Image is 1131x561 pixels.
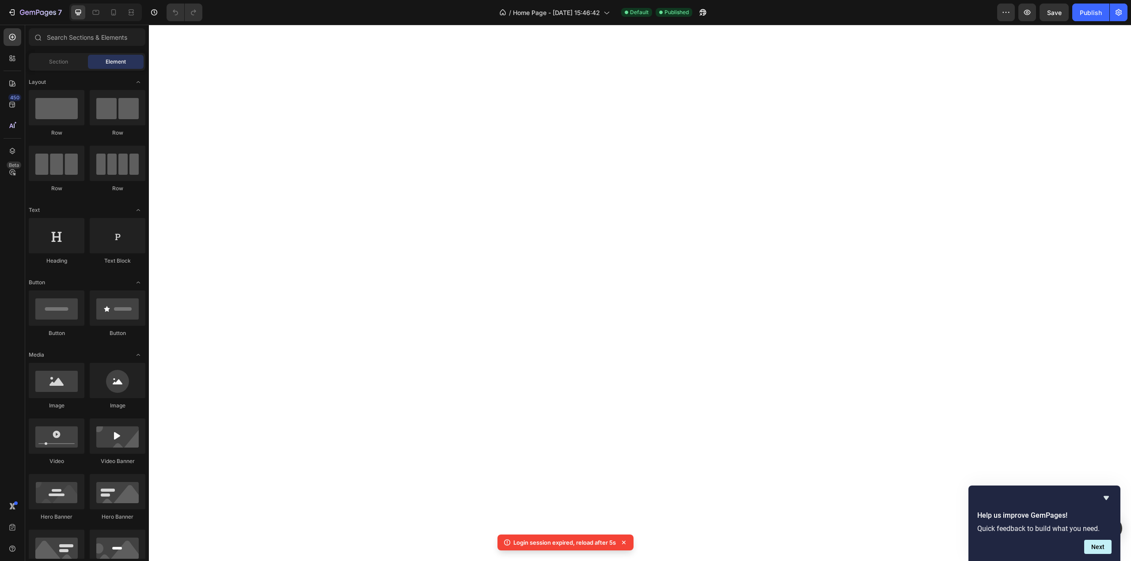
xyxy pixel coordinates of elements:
button: 7 [4,4,66,21]
span: Layout [29,78,46,86]
div: Row [29,184,84,192]
div: Undo/Redo [167,4,202,21]
div: Help us improve GemPages! [977,493,1112,554]
div: Button [29,329,84,337]
button: Save [1040,4,1069,21]
div: Heading [29,257,84,265]
span: Published [664,8,689,16]
span: Element [106,58,126,66]
span: Button [29,279,45,286]
p: Login session expired, reload after 5s [513,538,616,547]
div: Hero Banner [29,513,84,521]
div: Row [90,184,145,192]
div: Beta [7,162,21,169]
h2: Help us improve GemPages! [977,510,1112,521]
div: 450 [8,94,21,101]
div: Image [29,402,84,410]
div: Row [29,129,84,137]
div: Row [90,129,145,137]
span: Toggle open [131,203,145,217]
div: Hero Banner [90,513,145,521]
span: Home Page - [DATE] 15:46:42 [513,8,600,17]
iframe: Design area [149,25,1131,561]
span: Toggle open [131,75,145,89]
p: 7 [58,7,62,18]
span: Save [1047,9,1062,16]
span: Default [630,8,649,16]
input: Search Sections & Elements [29,28,145,46]
span: Toggle open [131,275,145,290]
span: Section [49,58,68,66]
div: Publish [1080,8,1102,17]
button: Hide survey [1101,493,1112,503]
div: Text Block [90,257,145,265]
span: Media [29,351,44,359]
div: Video [29,457,84,465]
div: Image [90,402,145,410]
p: Quick feedback to build what you need. [977,524,1112,533]
div: Button [90,329,145,337]
span: Text [29,206,40,214]
span: / [509,8,511,17]
button: Next question [1084,540,1112,554]
button: Publish [1072,4,1109,21]
span: Toggle open [131,348,145,362]
div: Video Banner [90,457,145,465]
